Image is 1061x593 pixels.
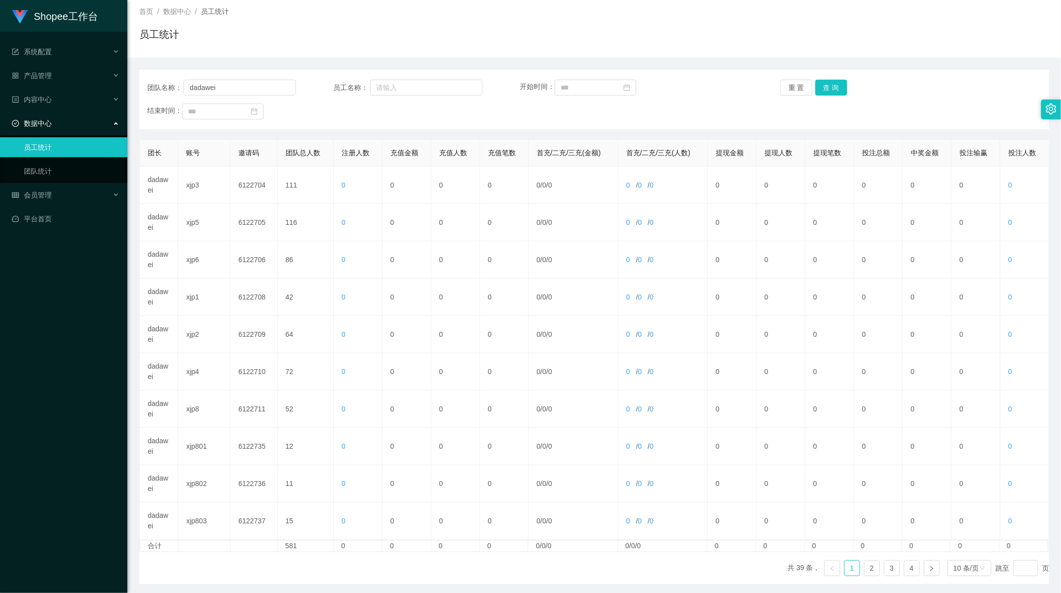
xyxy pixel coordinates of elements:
td: dadawei [140,428,178,465]
td: 6122736 [230,465,278,502]
td: 0 [757,502,805,540]
td: 0 [708,502,757,540]
span: 0 [1008,218,1012,226]
td: 0 [854,465,903,502]
td: 0 [480,502,529,540]
span: 0 [1008,442,1012,450]
span: 0 [1008,517,1012,525]
td: 0 [757,391,805,428]
span: 团队总人数 [286,149,320,157]
td: / / [618,167,708,204]
td: dadawei [140,204,178,241]
li: 2 [864,560,880,576]
span: 0 [342,368,346,376]
span: 0 [542,293,546,301]
td: 6122711 [230,391,278,428]
td: 0 [903,428,952,465]
span: 0 [548,405,552,413]
td: 0 [805,391,854,428]
span: 0 [548,368,552,376]
td: 6122708 [230,279,278,316]
td: 0 [383,279,431,316]
td: 0 [903,279,952,316]
td: 0 [854,316,903,353]
td: 0 [757,353,805,391]
button: 重 置 [780,80,812,96]
i: 图标: profile [12,96,19,103]
span: 团队名称： [147,83,184,93]
td: 0 [903,353,952,391]
span: 0 [1008,480,1012,488]
td: 0 [431,541,480,551]
span: 0 [626,368,630,376]
a: 1 [845,561,860,576]
span: 开始时间： [520,83,555,91]
span: 0 [1008,256,1012,264]
span: 0 [638,293,642,301]
span: 充值人数 [439,149,467,157]
td: 0 [431,204,480,241]
td: 0 [952,204,1000,241]
span: 0 [537,368,541,376]
td: / / [618,279,708,316]
td: 0 [480,465,529,502]
td: 0 [805,428,854,465]
span: 员工名称： [333,83,370,93]
span: 0 [548,480,552,488]
td: dadawei [140,279,178,316]
i: 图标: check-circle-o [12,120,19,127]
td: 0 [952,502,1000,540]
td: 0 [757,279,805,316]
td: dadawei [140,316,178,353]
td: 0 [903,465,952,502]
span: 0 [542,181,546,189]
td: 0 [383,241,431,279]
span: 0 [548,517,552,525]
td: 合计 [140,541,179,551]
td: 0 [431,167,480,204]
td: 0 [757,428,805,465]
span: 0 [650,256,654,264]
i: 图标: table [12,192,19,198]
td: 6122737 [230,502,278,540]
td: / / [618,353,708,391]
i: 图标: calendar [251,108,258,115]
td: 0 [903,316,952,353]
td: 0 [903,241,952,279]
td: 0 [805,279,854,316]
td: 0 [805,465,854,502]
span: 内容中心 [12,96,52,103]
span: 0 [626,405,630,413]
span: 数据中心 [163,7,191,15]
td: 0 [431,428,480,465]
span: 0 [542,368,546,376]
td: 52 [278,391,334,428]
td: 0 [708,465,757,502]
span: 团长 [148,149,162,157]
td: xjp801 [178,428,230,465]
span: 充值金额 [390,149,418,157]
td: 6122705 [230,204,278,241]
td: 0 [805,167,854,204]
td: 11 [278,465,334,502]
span: 0 [342,442,346,450]
span: 0 [1008,405,1012,413]
td: 0 [854,502,903,540]
span: 0 [626,480,630,488]
td: dadawei [140,353,178,391]
td: 0 [480,541,529,551]
td: 0 [952,465,1000,502]
span: 0 [1008,368,1012,376]
td: 42 [278,279,334,316]
span: 0 [638,480,642,488]
span: 0 [650,293,654,301]
td: 0 [854,167,903,204]
span: 0 [537,480,541,488]
span: 0 [650,442,654,450]
span: 0 [650,480,654,488]
i: 图标: calendar [623,84,630,91]
span: 0 [638,218,642,226]
span: 0 [626,330,630,338]
span: 账号 [186,149,200,157]
td: 0 [903,391,952,428]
